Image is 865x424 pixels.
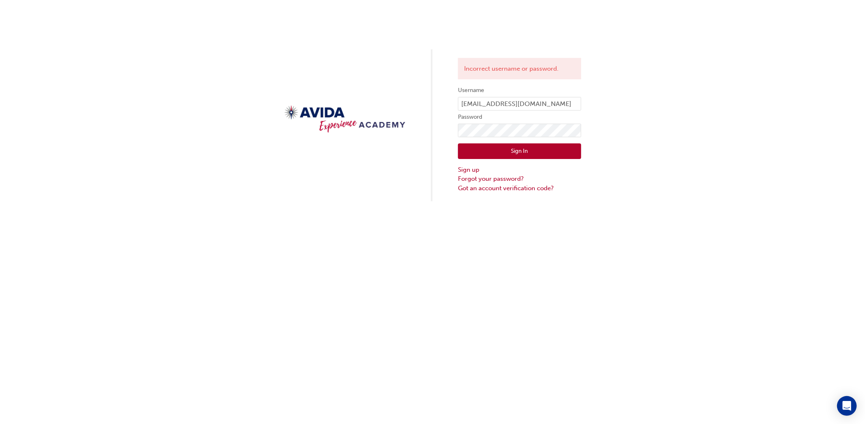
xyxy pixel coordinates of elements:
[458,97,581,111] input: Username
[458,174,581,184] a: Forgot your password?
[458,143,581,159] button: Sign In
[458,58,581,80] div: Incorrect username or password.
[458,85,581,95] label: Username
[458,184,581,193] a: Got an account verification code?
[458,112,581,122] label: Password
[837,396,857,416] div: Open Intercom Messenger
[284,102,407,136] img: Trak
[458,165,581,175] a: Sign up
